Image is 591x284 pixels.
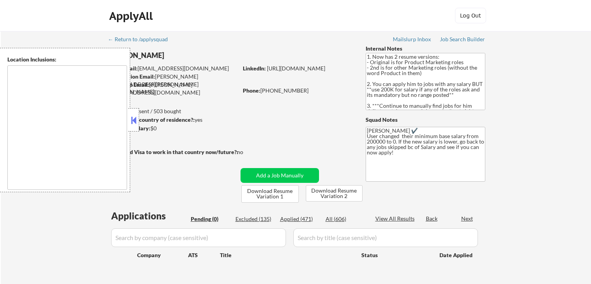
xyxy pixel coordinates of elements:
div: Back [426,215,438,223]
div: Squad Notes [366,116,485,124]
div: ATS [188,251,220,259]
div: Internal Notes [366,45,485,53]
div: no [237,148,259,156]
div: [PHONE_NUMBER] [243,87,353,95]
div: yes [108,116,235,124]
div: Title [220,251,354,259]
strong: Will need Visa to work in that country now/future?: [109,149,238,155]
div: Company [137,251,188,259]
div: Mailslurp Inbox [393,37,432,42]
div: All (606) [326,215,364,223]
div: [EMAIL_ADDRESS][DOMAIN_NAME] [109,65,238,72]
div: $0 [108,124,238,132]
div: Location Inclusions: [7,56,127,63]
div: Applied (471) [280,215,319,223]
input: Search by title (case sensitive) [293,228,478,247]
div: Pending (0) [191,215,230,223]
a: ← Return to /applysquad [108,36,175,44]
div: [PERSON_NAME] [109,51,268,60]
div: [PERSON_NAME][EMAIL_ADDRESS][DOMAIN_NAME] [109,81,238,96]
div: ← Return to /applysquad [108,37,175,42]
div: ApplyAll [109,9,155,23]
button: Download Resume Variation 2 [306,185,363,202]
div: [PERSON_NAME][EMAIL_ADDRESS][PERSON_NAME][DOMAIN_NAME] [109,73,238,96]
strong: Can work in country of residence?: [108,116,195,123]
div: Excluded (135) [235,215,274,223]
strong: Phone: [243,87,260,94]
div: Next [461,215,474,223]
div: Applications [111,211,188,221]
button: Log Out [455,8,486,23]
div: 471 sent / 503 bought [108,107,238,115]
a: Mailslurp Inbox [393,36,432,44]
a: [URL][DOMAIN_NAME] [267,65,325,72]
input: Search by company (case sensitive) [111,228,286,247]
button: Add a Job Manually [241,168,319,183]
div: Date Applied [439,251,474,259]
strong: LinkedIn: [243,65,266,72]
div: Job Search Builder [440,37,485,42]
div: View All Results [375,215,417,223]
button: Download Resume Variation 1 [241,185,299,203]
div: Status [361,248,428,262]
